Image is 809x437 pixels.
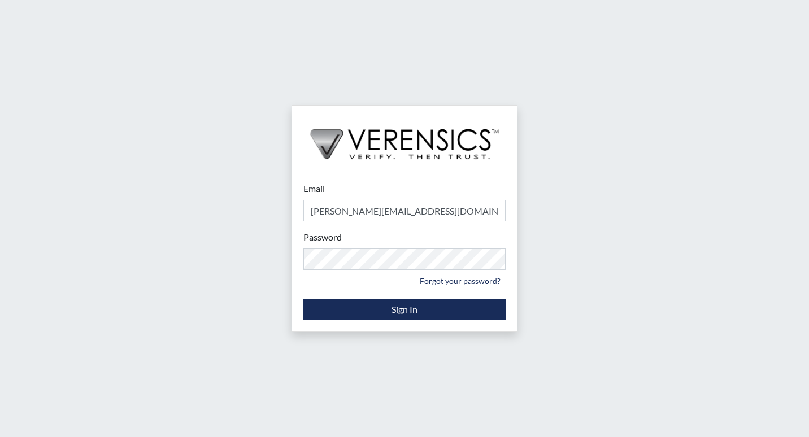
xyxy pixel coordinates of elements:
img: logo-wide-black.2aad4157.png [292,106,517,171]
button: Sign In [303,299,506,320]
a: Forgot your password? [415,272,506,290]
label: Email [303,182,325,195]
input: Email [303,200,506,221]
label: Password [303,230,342,244]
